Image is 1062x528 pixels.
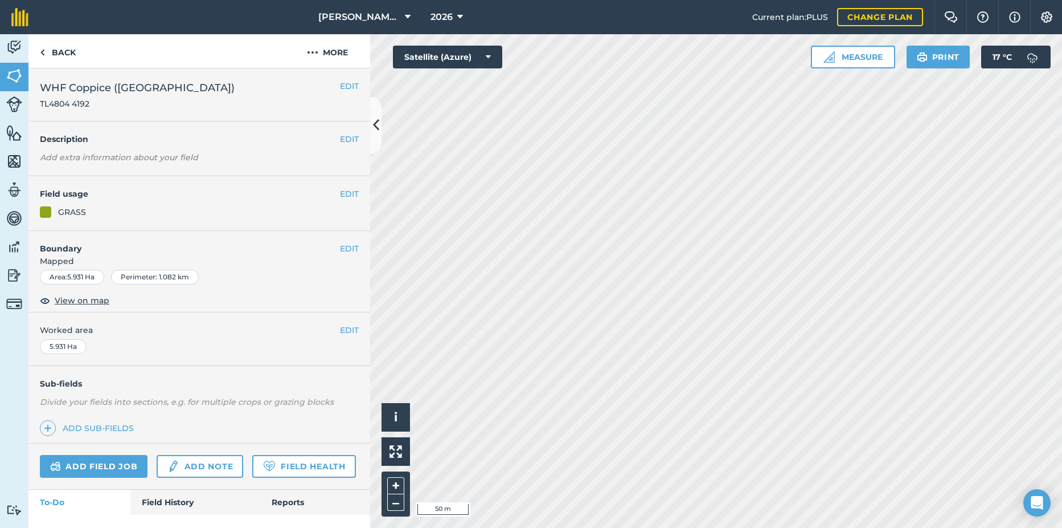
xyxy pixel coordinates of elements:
[387,494,404,511] button: –
[917,50,928,64] img: svg+xml;base64,PHN2ZyB4bWxucz0iaHR0cDovL3d3dy53My5vcmcvMjAwMC9zdmciIHdpZHRoPSIxOSIgaGVpZ2h0PSIyNC...
[40,294,109,307] button: View on map
[318,10,400,24] span: [PERSON_NAME] Hayleys Partnership
[6,96,22,112] img: svg+xml;base64,PD94bWwgdmVyc2lvbj0iMS4wIiBlbmNvZGluZz0idXRmLTgiPz4KPCEtLSBHZW5lcmF0b3I6IEFkb2JlIE...
[28,377,370,390] h4: Sub-fields
[252,455,355,478] a: Field Health
[11,8,28,26] img: fieldmargin Logo
[285,34,370,68] button: More
[6,267,22,284] img: svg+xml;base64,PD94bWwgdmVyc2lvbj0iMS4wIiBlbmNvZGluZz0idXRmLTgiPz4KPCEtLSBHZW5lcmF0b3I6IEFkb2JlIE...
[907,46,970,68] button: Print
[1021,46,1044,68] img: svg+xml;base64,PD94bWwgdmVyc2lvbj0iMS4wIiBlbmNvZGluZz0idXRmLTgiPz4KPCEtLSBHZW5lcmF0b3I6IEFkb2JlIE...
[40,270,104,285] div: Area : 5.931 Ha
[6,181,22,198] img: svg+xml;base64,PD94bWwgdmVyc2lvbj0iMS4wIiBlbmNvZGluZz0idXRmLTgiPz4KPCEtLSBHZW5lcmF0b3I6IEFkb2JlIE...
[307,46,318,59] img: svg+xml;base64,PHN2ZyB4bWxucz0iaHR0cDovL3d3dy53My5vcmcvMjAwMC9zdmciIHdpZHRoPSIyMCIgaGVpZ2h0PSIyNC...
[6,238,22,255] img: svg+xml;base64,PD94bWwgdmVyc2lvbj0iMS4wIiBlbmNvZGluZz0idXRmLTgiPz4KPCEtLSBHZW5lcmF0b3I6IEFkb2JlIE...
[6,153,22,170] img: svg+xml;base64,PHN2ZyB4bWxucz0iaHR0cDovL3d3dy53My5vcmcvMjAwMC9zdmciIHdpZHRoPSI1NiIgaGVpZ2h0PSI2MC...
[389,445,402,458] img: Four arrows, one pointing top left, one top right, one bottom right and the last bottom left
[260,490,370,515] a: Reports
[130,490,260,515] a: Field History
[1040,11,1053,23] img: A cog icon
[44,421,52,435] img: svg+xml;base64,PHN2ZyB4bWxucz0iaHR0cDovL3d3dy53My5vcmcvMjAwMC9zdmciIHdpZHRoPSIxNCIgaGVpZ2h0PSIyNC...
[382,403,410,432] button: i
[40,80,235,96] span: WHF Coppice ([GEOGRAPHIC_DATA])
[40,188,340,200] h4: Field usage
[6,210,22,227] img: svg+xml;base64,PD94bWwgdmVyc2lvbj0iMS4wIiBlbmNvZGluZz0idXRmLTgiPz4KPCEtLSBHZW5lcmF0b3I6IEFkb2JlIE...
[40,294,50,307] img: svg+xml;base64,PHN2ZyB4bWxucz0iaHR0cDovL3d3dy53My5vcmcvMjAwMC9zdmciIHdpZHRoPSIxOCIgaGVpZ2h0PSIyNC...
[28,255,370,267] span: Mapped
[393,46,502,68] button: Satellite (Azure)
[811,46,895,68] button: Measure
[40,397,334,407] em: Divide your fields into sections, e.g. for multiple crops or grazing blocks
[28,34,87,68] a: Back
[40,324,359,336] span: Worked area
[387,477,404,494] button: +
[993,46,1012,68] span: 17 ° C
[837,8,923,26] a: Change plan
[40,46,45,59] img: svg+xml;base64,PHN2ZyB4bWxucz0iaHR0cDovL3d3dy53My5vcmcvMjAwMC9zdmciIHdpZHRoPSI5IiBoZWlnaHQ9IjI0Ii...
[340,133,359,145] button: EDIT
[58,206,86,218] div: GRASS
[55,294,109,307] span: View on map
[1009,10,1020,24] img: svg+xml;base64,PHN2ZyB4bWxucz0iaHR0cDovL3d3dy53My5vcmcvMjAwMC9zdmciIHdpZHRoPSIxNyIgaGVpZ2h0PSIxNy...
[40,98,235,109] span: TL4804 4192
[40,152,198,163] em: Add extra information about your field
[40,455,147,478] a: Add field job
[6,505,22,515] img: svg+xml;base64,PD94bWwgdmVyc2lvbj0iMS4wIiBlbmNvZGluZz0idXRmLTgiPz4KPCEtLSBHZW5lcmF0b3I6IEFkb2JlIE...
[340,242,359,255] button: EDIT
[430,10,453,24] span: 2026
[6,67,22,84] img: svg+xml;base64,PHN2ZyB4bWxucz0iaHR0cDovL3d3dy53My5vcmcvMjAwMC9zdmciIHdpZHRoPSI1NiIgaGVpZ2h0PSI2MC...
[111,270,199,285] div: Perimeter : 1.082 km
[167,460,179,473] img: svg+xml;base64,PD94bWwgdmVyc2lvbj0iMS4wIiBlbmNvZGluZz0idXRmLTgiPz4KPCEtLSBHZW5lcmF0b3I6IEFkb2JlIE...
[40,133,359,145] h4: Description
[40,420,138,436] a: Add sub-fields
[340,80,359,92] button: EDIT
[976,11,990,23] img: A question mark icon
[28,231,340,255] h4: Boundary
[981,46,1051,68] button: 17 °C
[340,188,359,200] button: EDIT
[752,11,828,23] span: Current plan : PLUS
[157,455,243,478] a: Add note
[50,460,61,473] img: svg+xml;base64,PD94bWwgdmVyc2lvbj0iMS4wIiBlbmNvZGluZz0idXRmLTgiPz4KPCEtLSBHZW5lcmF0b3I6IEFkb2JlIE...
[340,324,359,336] button: EDIT
[40,339,87,354] div: 5.931 Ha
[6,296,22,312] img: svg+xml;base64,PD94bWwgdmVyc2lvbj0iMS4wIiBlbmNvZGluZz0idXRmLTgiPz4KPCEtLSBHZW5lcmF0b3I6IEFkb2JlIE...
[6,39,22,56] img: svg+xml;base64,PD94bWwgdmVyc2lvbj0iMS4wIiBlbmNvZGluZz0idXRmLTgiPz4KPCEtLSBHZW5lcmF0b3I6IEFkb2JlIE...
[28,490,130,515] a: To-Do
[823,51,835,63] img: Ruler icon
[1023,489,1051,517] div: Open Intercom Messenger
[394,410,397,424] span: i
[944,11,958,23] img: Two speech bubbles overlapping with the left bubble in the forefront
[6,124,22,141] img: svg+xml;base64,PHN2ZyB4bWxucz0iaHR0cDovL3d3dy53My5vcmcvMjAwMC9zdmciIHdpZHRoPSI1NiIgaGVpZ2h0PSI2MC...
